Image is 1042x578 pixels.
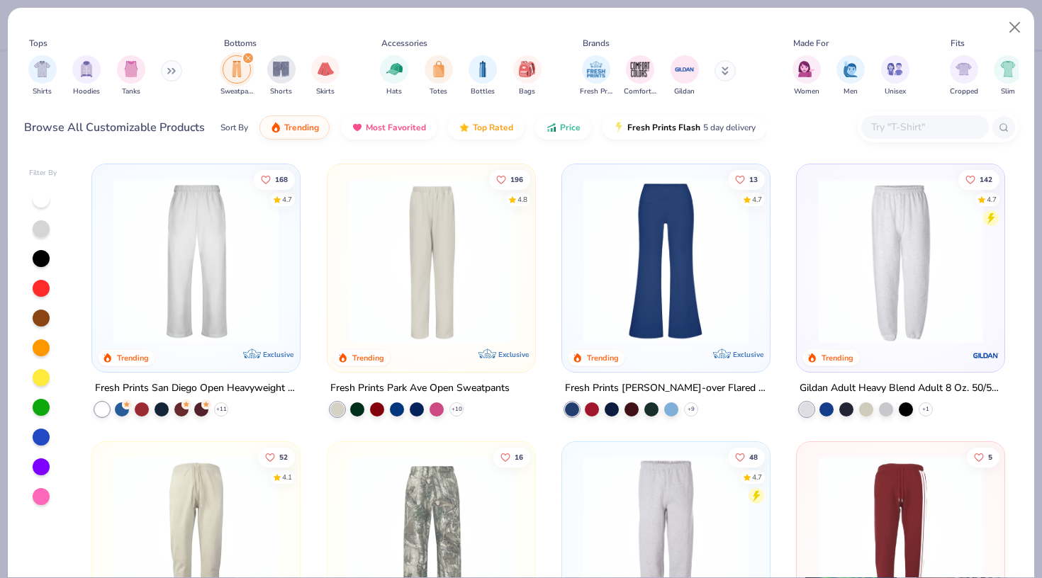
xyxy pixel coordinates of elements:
[254,169,295,189] button: Like
[514,454,522,461] span: 16
[624,55,656,97] div: filter for Comfort Colors
[430,86,447,97] span: Totes
[117,55,145,97] button: filter button
[994,55,1022,97] button: filter button
[517,194,527,205] div: 4.8
[513,55,542,97] button: filter button
[988,454,992,461] span: 5
[629,59,651,80] img: Comfort Colors Image
[576,178,756,344] img: f981a934-f33f-4490-a3ad-477cd5e6773b
[469,55,497,97] div: filter for Bottles
[951,37,965,50] div: Fits
[72,55,101,97] button: filter button
[258,448,295,467] button: Like
[224,37,257,50] div: Bottoms
[956,61,972,77] img: Cropped Image
[844,86,858,97] span: Men
[28,55,57,97] div: filter for Shirts
[459,122,470,133] img: TopRated.gif
[220,55,253,97] button: filter button
[671,55,699,97] div: filter for Gildan
[318,61,334,77] img: Skirts Image
[267,55,296,97] div: filter for Shorts
[341,115,437,140] button: Most Favorited
[342,178,521,344] img: 0ed6d0be-3a42-4fd2-9b2a-c5ffc757fdcf
[106,178,286,344] img: df5250ff-6f61-4206-a12c-24931b20f13c
[79,61,94,77] img: Hoodies Image
[425,55,453,97] div: filter for Totes
[264,350,294,359] span: Exclusive
[282,472,292,483] div: 4.1
[752,472,762,483] div: 4.7
[431,61,447,77] img: Totes Image
[793,37,829,50] div: Made For
[282,194,292,205] div: 4.7
[311,55,340,97] div: filter for Skirts
[34,61,50,77] img: Shirts Image
[510,176,522,183] span: 196
[33,86,52,97] span: Shirts
[117,55,145,97] div: filter for Tanks
[380,55,408,97] div: filter for Hats
[733,350,763,359] span: Exclusive
[28,55,57,97] button: filter button
[580,55,612,97] div: filter for Fresh Prints
[519,86,535,97] span: Bags
[792,55,821,97] div: filter for Women
[123,61,139,77] img: Tanks Image
[29,168,57,178] div: Filter By
[811,178,990,344] img: 13b9c606-79b1-4059-b439-68fabb1693f9
[688,405,695,414] span: + 9
[73,86,100,97] span: Hoodies
[311,55,340,97] button: filter button
[922,405,929,414] span: + 1
[220,86,253,97] span: Sweatpants
[95,380,297,397] div: Fresh Prints San Diego Open Heavyweight Sweatpants
[498,350,529,359] span: Exclusive
[471,86,495,97] span: Bottles
[386,61,403,77] img: Hats Image
[279,454,288,461] span: 52
[473,122,513,133] span: Top Rated
[624,55,656,97] button: filter button
[122,86,140,97] span: Tanks
[994,55,1022,97] div: filter for Slim
[728,448,765,467] button: Like
[451,405,461,414] span: + 10
[950,55,978,97] div: filter for Cropped
[987,194,997,205] div: 4.7
[316,86,335,97] span: Skirts
[950,55,978,97] button: filter button
[220,121,248,134] div: Sort By
[749,176,758,183] span: 13
[752,194,762,205] div: 4.7
[284,122,319,133] span: Trending
[728,169,765,189] button: Like
[220,55,253,97] div: filter for Sweatpants
[580,86,612,97] span: Fresh Prints
[273,61,289,77] img: Shorts Image
[386,86,402,97] span: Hats
[381,37,427,50] div: Accessories
[800,380,1002,397] div: Gildan Adult Heavy Blend Adult 8 Oz. 50/50 Sweatpants
[603,115,766,140] button: Fresh Prints Flash5 day delivery
[870,119,979,135] input: Try "T-Shirt"
[493,448,530,467] button: Like
[488,169,530,189] button: Like
[624,86,656,97] span: Comfort Colors
[836,55,865,97] button: filter button
[229,61,245,77] img: Sweatpants Image
[627,122,700,133] span: Fresh Prints Flash
[380,55,408,97] button: filter button
[275,176,288,183] span: 168
[881,55,909,97] div: filter for Unisex
[513,55,542,97] div: filter for Bags
[270,86,292,97] span: Shorts
[794,86,819,97] span: Women
[586,59,607,80] img: Fresh Prints Image
[267,55,296,97] button: filter button
[475,61,491,77] img: Bottles Image
[216,405,227,414] span: + 11
[1002,14,1029,41] button: Close
[1000,61,1016,77] img: Slim Image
